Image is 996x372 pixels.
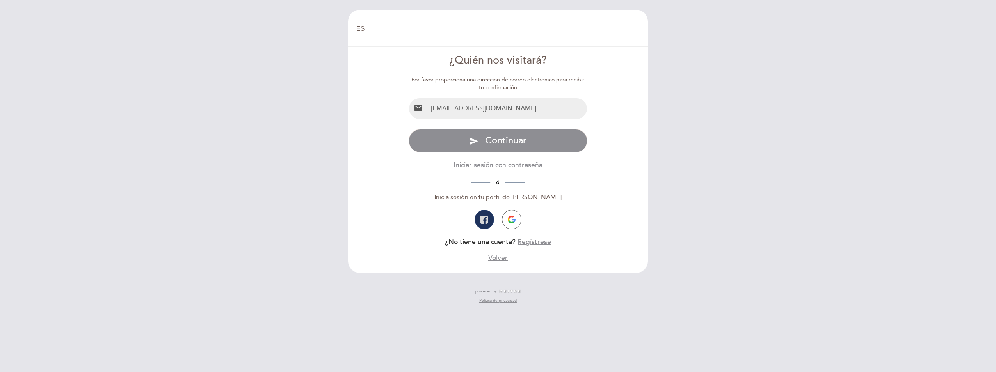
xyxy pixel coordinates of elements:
[485,135,526,146] span: Continuar
[508,216,516,223] img: icon-google.png
[445,238,516,246] span: ¿No tiene una cuenta?
[428,98,587,119] input: Email
[409,193,588,202] div: Inicia sesión en tu perfil de [PERSON_NAME]
[409,53,588,68] div: ¿Quién nos visitará?
[475,289,497,294] span: powered by
[454,160,542,170] button: Iniciar sesión con contraseña
[479,298,517,303] a: Política de privacidad
[409,76,588,92] div: Por favor proporciona una dirección de correo electrónico para recibir tu confirmación
[414,103,423,113] i: email
[488,253,508,263] button: Volver
[475,289,521,294] a: powered by
[499,289,521,293] img: MEITRE
[518,237,551,247] button: Regístrese
[469,136,478,146] i: send
[409,129,588,152] button: send Continuar
[490,179,505,186] span: ó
